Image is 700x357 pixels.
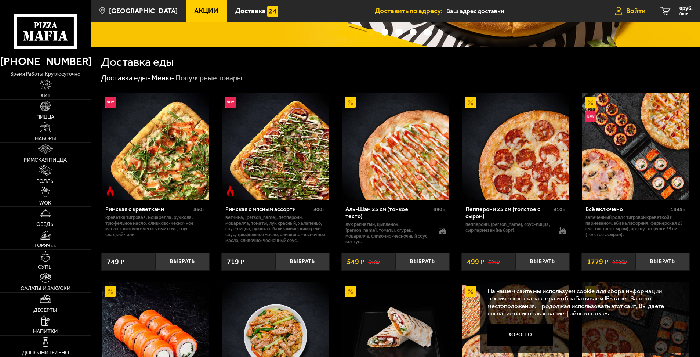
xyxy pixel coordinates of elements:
p: Запечённый ролл с тигровой креветкой и пармезаном, Эби Калифорния, Фермерская 25 см (толстое с сы... [585,214,686,238]
button: Выбрать [155,253,210,271]
span: 390 г [434,206,446,213]
div: Пепперони 25 см (толстое с сыром) [465,206,552,220]
div: Всё включено [585,206,669,213]
span: 360 г [193,206,206,213]
img: Акционный [345,286,356,297]
p: лук репчатый, цыпленок, [PERSON_NAME], томаты, огурец, моцарелла, сливочно-чесночный соус, кетчуп. [345,221,432,245]
span: 0 шт. [679,12,693,16]
p: На нашем сайте мы используем cookie для сбора информации технического характера и обрабатываем IP... [487,287,678,317]
a: АкционныйПепперони 25 см (толстое с сыром) [461,93,570,200]
img: Новинка [585,111,596,122]
div: Аль-Шам 25 см (тонкое тесто) [345,206,432,220]
img: Акционный [105,286,116,297]
img: 15daf4d41897b9f0e9f617042186c801.svg [267,6,278,17]
a: НовинкаОстрое блюдоРимская с креветками [101,93,210,200]
div: Римская с мясным ассорти [225,206,312,213]
h1: Доставка еды [101,56,174,68]
span: Пицца [36,114,54,120]
img: Пепперони 25 см (толстое с сыром) [462,93,569,200]
span: Роллы [36,178,55,184]
a: Доставка еды- [101,73,150,82]
img: Римская с мясным ассорти [222,93,329,200]
button: точки переключения [410,29,417,36]
div: Римская с креветками [105,206,192,213]
span: 499 ₽ [467,258,485,266]
span: Дополнительно [22,350,69,356]
p: ветчина, [PERSON_NAME], пепперони, моцарелла, томаты, лук красный, халапеньо, соус-пицца, руккола... [225,214,326,244]
button: Выбрать [635,253,690,271]
button: точки переключения [367,29,374,36]
button: Выбрать [395,253,450,271]
span: Напитки [33,329,58,334]
a: АкционныйНовинкаВсё включено [581,93,690,200]
img: Всё включено [582,93,689,200]
span: Десерты [33,307,57,313]
p: креветка тигровая, моцарелла, руккола, трюфельное масло, оливково-чесночное масло, сливочно-чесно... [105,214,206,238]
button: точки переключения [395,29,402,36]
s: 618 ₽ [368,258,380,266]
span: Доставка [235,7,266,14]
p: пепперони, [PERSON_NAME], соус-пицца, сыр пармезан (на борт). [465,221,552,233]
span: Салаты и закуски [21,286,70,291]
span: 1779 ₽ [587,258,609,266]
span: Наборы [35,136,56,141]
img: Острое блюдо [225,185,236,196]
img: Новинка [105,97,116,108]
span: Супы [38,264,53,270]
s: 591 ₽ [488,258,500,266]
span: Доставить по адресу: [375,7,446,14]
img: Римская с креветками [102,93,209,200]
button: Выбрать [515,253,570,271]
span: Акции [194,7,218,14]
img: Острое блюдо [105,185,116,196]
span: Обеды [36,221,55,227]
span: Войти [626,7,646,14]
span: 0 руб. [679,6,693,11]
div: Популярные товары [175,73,242,83]
span: 749 ₽ [107,258,124,266]
span: 400 г [313,206,326,213]
a: Меню- [152,73,174,82]
a: АкционныйАль-Шам 25 см (тонкое тесто) [341,93,450,200]
img: Акционный [345,97,356,108]
button: точки переключения [424,29,431,36]
a: НовинкаОстрое блюдоРимская с мясным ассорти [221,93,330,200]
img: Акционный [585,97,596,108]
span: 719 ₽ [227,258,244,266]
img: Акционный [465,97,476,108]
span: Хит [40,93,51,98]
span: 410 г [554,206,566,213]
span: Горячее [35,243,56,248]
img: Акционный [465,286,476,297]
button: точки переключения [381,29,388,36]
span: WOK [39,200,51,206]
img: Новинка [225,97,236,108]
button: Хорошо [487,324,553,346]
span: [GEOGRAPHIC_DATA] [109,7,178,14]
s: 2306 ₽ [612,258,627,266]
button: Выбрать [275,253,330,271]
input: Ваш адрес доставки [446,4,586,18]
img: Аль-Шам 25 см (тонкое тесто) [342,93,449,200]
span: 549 ₽ [347,258,364,266]
span: 1345 г [671,206,686,213]
span: Римская пицца [24,157,67,163]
